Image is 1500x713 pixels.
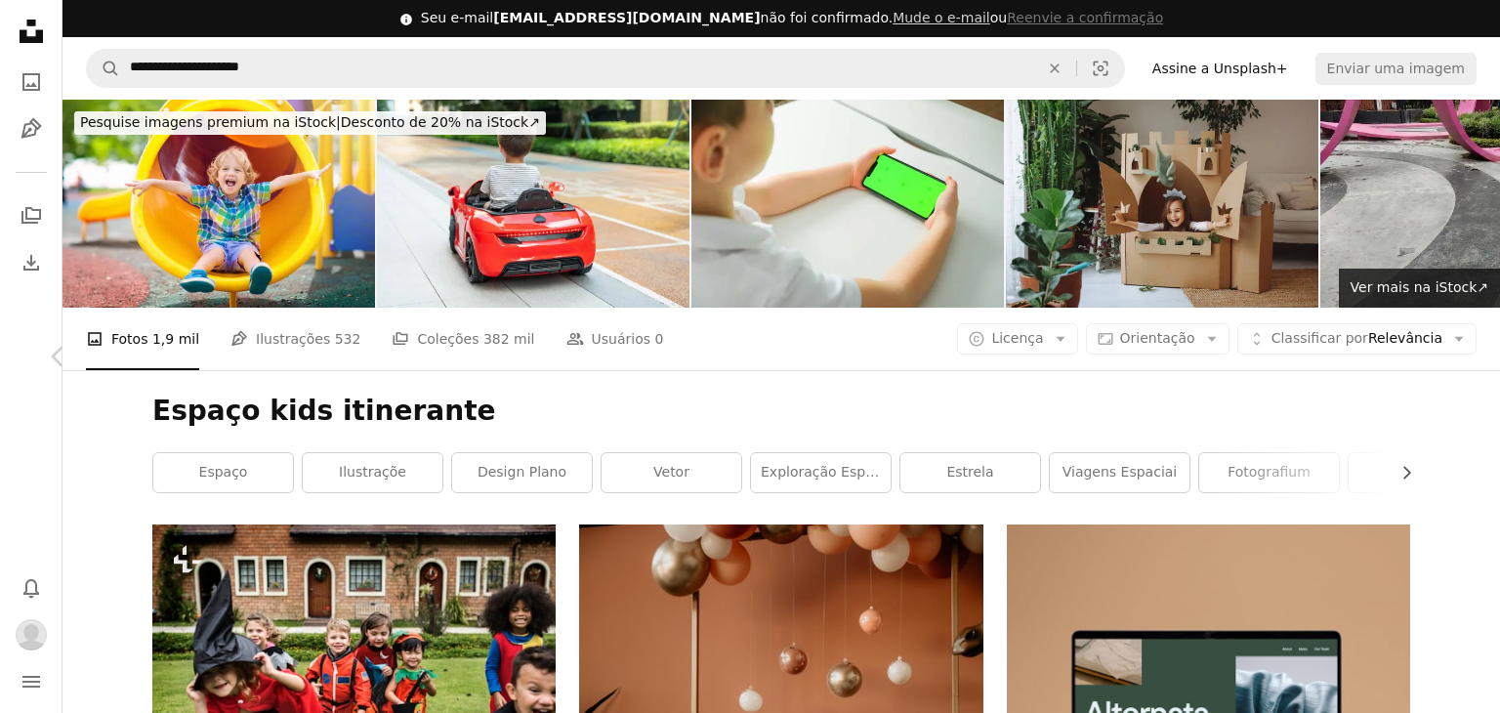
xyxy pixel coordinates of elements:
span: Relevância [1271,329,1442,349]
a: vetor [602,453,741,492]
span: Licença [991,330,1043,346]
a: Assine a Unsplash+ [1141,53,1300,84]
button: Notificações [12,568,51,608]
button: Enviar uma imagem [1315,53,1477,84]
a: Ilustraçõe [303,453,442,492]
h1: Espaço kids itinerante [152,394,1410,429]
a: design plano [452,453,592,492]
span: 382 mil [483,328,535,350]
a: Mude o e-mail [893,10,990,25]
a: Planeta [1349,453,1488,492]
img: Criança no playground. Crianças brincam ao ar livre. [62,100,375,308]
a: Crianças pequenas em uma festa de Halloween [152,656,556,674]
span: Desconto de 20% na iStock ↗ [80,114,540,130]
a: Coleções 382 mil [392,308,534,370]
img: Avatar do usuário Nicoly Souza [16,619,47,650]
span: 532 [335,328,361,350]
div: Seu e-mail não foi confirmado. [421,9,1163,28]
button: Limpar [1033,50,1076,87]
button: Pesquisa visual [1077,50,1124,87]
span: Ver mais na iStock ↗ [1351,279,1488,295]
span: Orientação [1120,330,1195,346]
a: viagens espaciai [1050,453,1189,492]
button: Menu [12,662,51,701]
a: Usuários 0 [566,308,664,370]
form: Pesquise conteúdo visual em todo o site [86,49,1125,88]
a: Ilustrações [12,109,51,148]
a: Coleções [12,196,51,235]
a: estrela [900,453,1040,492]
a: exploração espacial [751,453,891,492]
button: Reenvie a confirmação [1007,9,1163,28]
a: Próximo [1383,263,1500,450]
span: 0 [654,328,663,350]
a: Pesquise imagens premium na iStock|Desconto de 20% na iStock↗ [62,100,558,147]
button: Licença [957,323,1077,355]
a: Ver mais na iStock↗ [1339,269,1500,308]
a: Fotos [12,63,51,102]
img: Garotinho está andando em um carro controlado remotamente [377,100,689,308]
img: Um menino segurando smartphone com tela verde [691,100,1004,308]
a: espaço [153,453,293,492]
a: Histórico de downloads [12,243,51,282]
span: ou [893,10,1163,25]
button: Pesquise na Unsplash [87,50,120,87]
span: Classificar por [1271,330,1368,346]
span: Pesquise imagens premium na iStock | [80,114,341,130]
a: fotografium [1199,453,1339,492]
button: Perfil [12,615,51,654]
button: Orientação [1086,323,1229,355]
img: Menina que brinca com o castelo feito à mão [1006,100,1318,308]
span: [EMAIL_ADDRESS][DOMAIN_NAME] [493,10,760,25]
button: rolar lista para a direita [1389,453,1410,492]
a: Ilustrações 532 [230,308,360,370]
button: Classificar porRelevância [1237,323,1477,355]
